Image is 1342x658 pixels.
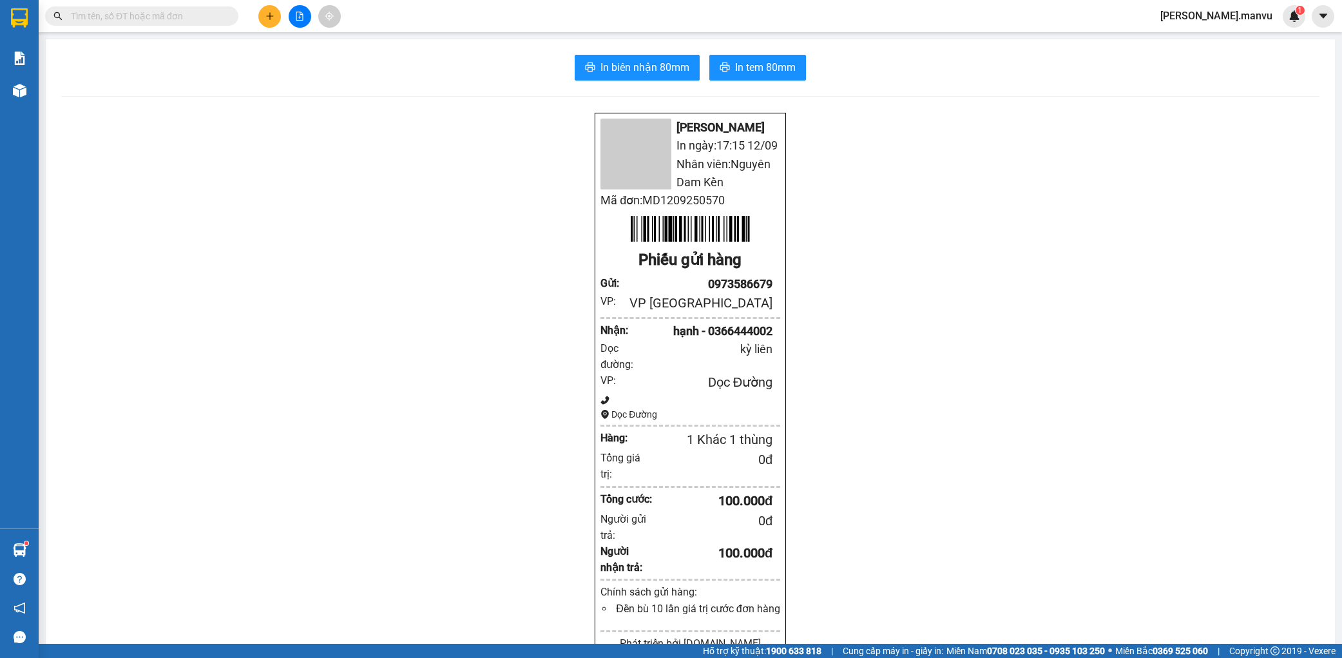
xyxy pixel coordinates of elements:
strong: 0369 525 060 [1153,646,1208,656]
span: printer [585,62,595,74]
div: Gửi : [600,275,623,291]
button: plus [258,5,281,28]
span: Miền Nam [946,644,1105,658]
strong: 0708 023 035 - 0935 103 250 [987,646,1105,656]
div: 100.000 đ [653,491,772,511]
div: Phiếu gửi hàng [600,248,780,273]
div: Hàng: [600,430,638,446]
div: VP [GEOGRAPHIC_DATA] [623,293,772,313]
li: In ngày: 17:15 12/09 [600,137,780,155]
div: VP: [600,293,623,309]
li: [PERSON_NAME] [600,119,780,137]
span: 1 [1298,6,1302,15]
img: warehouse-icon [13,543,26,557]
div: Tổng giá trị: [600,450,653,482]
span: printer [720,62,730,74]
span: aim [325,12,334,21]
img: warehouse-icon [13,84,26,97]
div: Người nhận trả: [600,543,653,576]
span: caret-down [1318,10,1329,22]
div: Phát triển bởi [DOMAIN_NAME] [600,635,780,652]
div: Dọc đường: [600,340,646,373]
li: Mã đơn: MD1209250570 [600,191,780,209]
div: 1 Khác 1 thùng [638,430,772,450]
span: [PERSON_NAME].manvu [1150,8,1283,24]
div: hạnh - 0366444002 [623,322,772,340]
img: solution-icon [13,52,26,65]
div: Người gửi trả: [600,511,653,543]
sup: 1 [1296,6,1305,15]
span: question-circle [14,573,26,585]
span: search [53,12,62,21]
div: Tổng cước: [600,491,653,507]
button: printerIn tem 80mm [709,55,806,81]
div: 100.000 đ [653,543,772,563]
div: kỳ liên [646,340,772,358]
li: Đền bù 10 lần giá trị cước đơn hàng [613,601,780,617]
button: printerIn biên nhận 80mm [575,55,700,81]
span: | [1218,644,1220,658]
span: copyright [1270,646,1280,655]
div: 0 đ [653,511,772,531]
div: 0 đ [653,450,772,470]
span: file-add [295,12,304,21]
span: Miền Bắc [1115,644,1208,658]
div: VP: [600,373,623,389]
span: plus [265,12,274,21]
div: Dọc Đường [600,407,780,421]
div: Dọc Đường [623,373,772,392]
sup: 1 [24,541,28,545]
div: Nhận : [600,322,623,338]
button: caret-down [1312,5,1334,28]
button: aim [318,5,341,28]
span: Hỗ trợ kỹ thuật: [703,644,821,658]
span: notification [14,602,26,614]
span: In biên nhận 80mm [600,59,689,75]
span: | [831,644,833,658]
img: icon-new-feature [1289,10,1300,22]
span: Cung cấp máy in - giấy in: [843,644,943,658]
span: message [14,631,26,643]
div: 0973586679 [623,275,772,293]
div: Chính sách gửi hàng: [600,584,780,600]
button: file-add [289,5,311,28]
input: Tìm tên, số ĐT hoặc mã đơn [71,9,223,23]
li: Nhân viên: Nguyên Dam Kền [600,155,780,192]
span: ⚪️ [1108,648,1112,653]
img: logo-vxr [11,8,28,28]
strong: 1900 633 818 [766,646,821,656]
span: environment [600,410,609,419]
span: phone [600,396,609,405]
span: In tem 80mm [735,59,796,75]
